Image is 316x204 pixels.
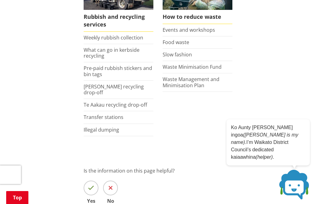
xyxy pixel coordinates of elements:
a: Waste Management and Minimisation Plan [163,76,219,88]
a: [PERSON_NAME] recycling drop-off [84,83,144,96]
em: ([PERSON_NAME] is my name). [231,132,298,145]
p: Is the information on this page helpful? [84,167,311,174]
a: Illegal dumping [84,126,119,133]
a: Slow fashion [163,51,192,58]
span: No [103,198,118,203]
a: Pre-paid rubbish stickers and bin tags [84,65,152,77]
a: Weekly rubbish collection [84,34,143,41]
a: Events and workshops [163,27,215,33]
em: (helper) [256,154,273,160]
a: Top [6,191,28,204]
p: Ko Aunty [PERSON_NAME] ingoa I’m Waikato District Council’s dedicated kaiaawhina . [231,124,305,161]
a: What can go in kerbside recycling [84,47,139,59]
a: Transfer stations [84,114,123,120]
span: How to reduce waste [163,10,232,24]
a: Waste Minimisation Fund [163,63,222,70]
span: Yes [84,198,98,203]
span: Rubbish and recycling services [84,10,153,32]
a: Te Aakau recycling drop-off [84,101,147,108]
a: Food waste [163,39,189,46]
